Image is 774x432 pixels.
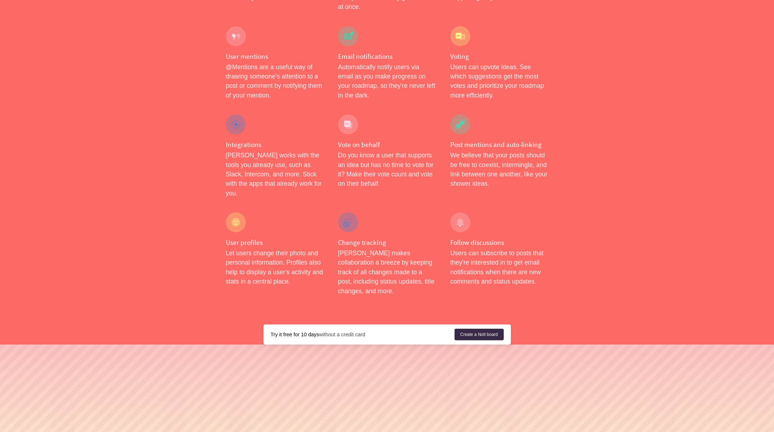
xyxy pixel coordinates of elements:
p: Automatically notify users via email as you make progress on your roadmap, so they're never left ... [338,62,436,100]
p: [PERSON_NAME] works with the tools you already use, such as Slack, Intercom, and more. Stick with... [226,151,324,198]
h4: Voting [450,52,548,61]
h4: User profiles [226,238,324,247]
strong: Try it free for 10 days [271,332,319,337]
p: @Mentions are a useful way of drawing someone's attention to a post or comment by notifying them ... [226,62,324,100]
p: We believe that your posts should be free to coexist, intermingle, and link between one another, ... [450,151,548,189]
p: Do you know a user that supports an idea but has no time to vote for it? Make their vote count an... [338,151,436,189]
p: [PERSON_NAME] makes collaboration a breeze by keeping track of all changes made to a post, includ... [338,248,436,296]
h4: Email notifications [338,52,436,61]
p: Users can subscribe to posts that they're interested in to get email notifications when there are... [450,248,548,286]
h4: Integrations [226,140,324,149]
div: without a credit card [271,331,455,338]
h4: Post mentions and auto-linking [450,140,548,149]
p: Let users change their photo and personal information. Profiles also help to display a user's act... [226,248,324,286]
p: Users can upvote ideas. See which suggestions get the most votes and prioritize your roadmap more... [450,62,548,100]
a: Create a Nolt board [455,329,504,340]
h4: Vote on behalf [338,140,436,149]
h4: User mentions [226,52,324,61]
h4: Follow discussions [450,238,548,247]
h4: Change tracking [338,238,436,247]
